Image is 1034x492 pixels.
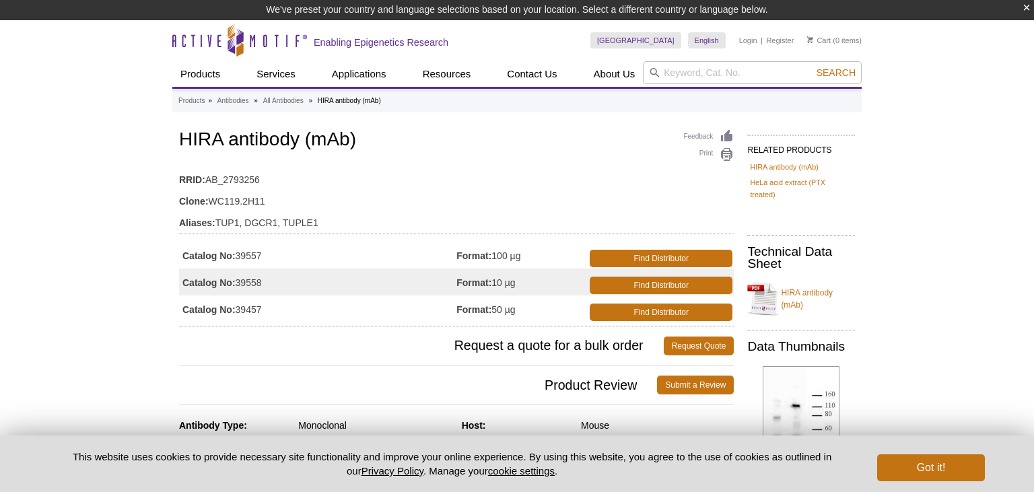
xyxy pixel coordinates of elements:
a: Login [739,36,757,45]
td: TUP1, DGCR1, TUPLE1 [179,209,734,230]
a: HIRA antibody (mAb) [750,161,818,173]
div: Monoclonal [298,419,451,431]
a: Cart [807,36,831,45]
a: Request Quote [664,337,734,355]
a: All Antibodies [263,95,304,107]
strong: Catalog No: [182,277,236,289]
strong: Format: [456,304,491,316]
td: 50 µg [456,295,587,322]
a: Submit a Review [657,376,734,394]
strong: Clone: [179,195,209,207]
strong: Catalog No: [182,250,236,262]
li: HIRA antibody (mAb) [318,97,381,104]
td: WC119.2H11 [179,187,734,209]
a: Feedback [683,129,734,144]
img: Your Cart [807,36,813,43]
td: 100 µg [456,242,587,269]
td: 39457 [179,295,456,322]
strong: Host: [462,420,486,431]
li: » [308,97,312,104]
a: HeLa acid extract (PTX treated) [750,176,852,201]
strong: Catalog No: [182,304,236,316]
span: Search [817,67,856,78]
a: English [688,32,726,48]
a: Print [683,147,734,162]
a: HIRA antibody (mAb) [747,279,855,319]
li: » [254,97,258,104]
a: Find Distributor [590,250,732,267]
button: Got it! [877,454,985,481]
td: AB_2793256 [179,166,734,187]
strong: Aliases: [179,217,215,229]
li: | [761,32,763,48]
a: Resources [415,61,479,87]
a: Contact Us [499,61,565,87]
p: This website uses cookies to provide necessary site functionality and improve your online experie... [49,450,855,478]
li: » [208,97,212,104]
a: Find Distributor [590,277,732,294]
h2: Enabling Epigenetics Research [314,36,448,48]
li: (0 items) [807,32,862,48]
a: Register [766,36,794,45]
a: Services [248,61,304,87]
h2: Data Thumbnails [747,341,855,353]
strong: RRID: [179,174,205,186]
a: About Us [586,61,644,87]
h1: HIRA antibody (mAb) [179,129,734,152]
button: cookie settings [488,465,555,477]
a: Privacy Policy [361,465,423,477]
a: Applications [324,61,394,87]
span: Request a quote for a bulk order [179,337,664,355]
button: Search [813,67,860,79]
td: 39558 [179,269,456,295]
h2: Technical Data Sheet [747,246,855,270]
a: Antibodies [217,95,249,107]
strong: Format: [456,250,491,262]
td: 10 µg [456,269,587,295]
strong: Antibody Type: [179,420,247,431]
strong: Format: [456,277,491,289]
a: [GEOGRAPHIC_DATA] [590,32,681,48]
td: 39557 [179,242,456,269]
input: Keyword, Cat. No. [643,61,862,84]
span: Product Review [179,376,657,394]
a: Products [172,61,228,87]
h2: RELATED PRODUCTS [747,135,855,159]
a: Products [178,95,205,107]
a: Find Distributor [590,304,732,321]
img: HIRA antibody (mAb) tested by Western blot. [763,366,839,471]
div: Mouse [581,419,734,431]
